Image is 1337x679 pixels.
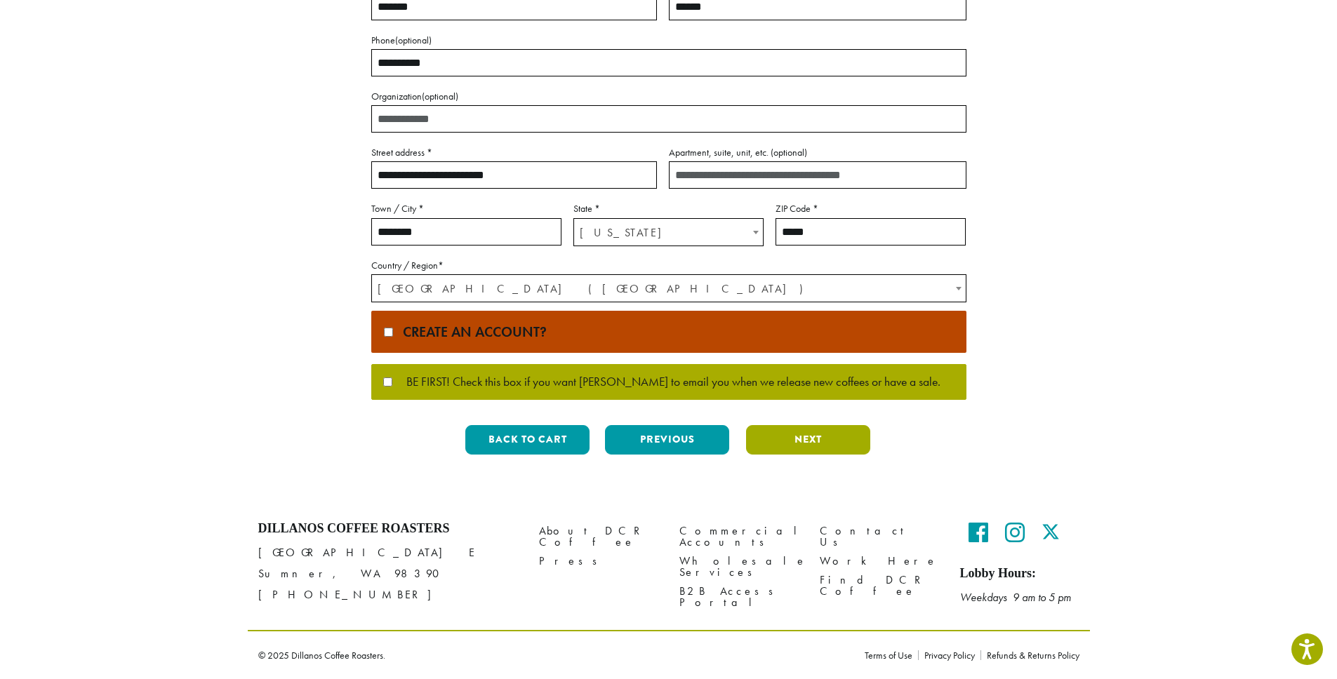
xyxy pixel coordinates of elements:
[820,521,939,551] a: Contact Us
[384,328,393,337] input: Create an account?
[865,650,918,660] a: Terms of Use
[422,90,458,102] span: (optional)
[392,376,940,389] span: BE FIRST! Check this box if you want [PERSON_NAME] to email you when we release new coffees or ha...
[771,146,807,159] span: (optional)
[746,425,870,455] button: Next
[396,323,547,341] span: Create an account?
[980,650,1079,660] a: Refunds & Returns Policy
[258,650,844,660] p: © 2025 Dillanos Coffee Roasters.
[371,144,657,161] label: Street address
[395,34,432,46] span: (optional)
[679,521,799,551] a: Commercial Accounts
[960,566,1079,581] h5: Lobby Hours:
[605,425,729,455] button: Previous
[383,377,392,386] input: BE FIRST! Check this box if you want [PERSON_NAME] to email you when we release new coffees or ha...
[679,552,799,582] a: Wholesale Services
[371,200,561,217] label: Town / City
[679,582,799,612] a: B2B Access Portal
[539,521,658,551] a: About DCR Coffee
[960,590,1071,605] em: Weekdays 9 am to 5 pm
[258,542,518,605] p: [GEOGRAPHIC_DATA] E Sumner, WA 98390 [PHONE_NUMBER]
[918,650,980,660] a: Privacy Policy
[371,274,966,302] span: Country / Region
[776,200,966,217] label: ZIP Code
[574,219,763,246] span: Ohio
[820,552,939,571] a: Work Here
[820,571,939,601] a: Find DCR Coffee
[669,144,966,161] label: Apartment, suite, unit, etc.
[465,425,590,455] button: Back to cart
[539,552,658,571] a: Press
[258,521,518,537] h4: Dillanos Coffee Roasters
[371,88,966,105] label: Organization
[573,218,764,246] span: State
[573,200,764,217] label: State
[372,275,966,302] span: United States (US)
